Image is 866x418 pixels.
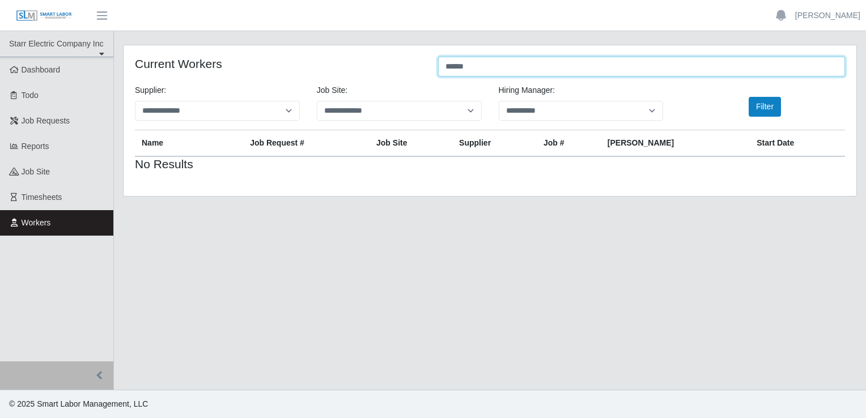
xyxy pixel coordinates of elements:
span: Dashboard [22,65,61,74]
th: job site [370,130,452,157]
th: Job Request # [243,130,370,157]
th: Start Date [750,130,845,157]
label: Supplier: [135,84,166,96]
th: Name [135,130,243,157]
th: Supplier [452,130,537,157]
th: Job # [537,130,601,157]
span: Reports [22,142,49,151]
span: Workers [22,218,51,227]
span: © 2025 Smart Labor Management, LLC [9,399,148,408]
h4: No Results [135,157,243,171]
span: Job Requests [22,116,70,125]
img: SLM Logo [16,10,73,22]
label: Hiring Manager: [499,84,555,96]
h4: Current Workers [135,57,421,71]
label: job site: [317,84,347,96]
span: job site [22,167,50,176]
a: [PERSON_NAME] [795,10,860,22]
span: Todo [22,91,39,100]
button: Filter [749,97,781,117]
span: Timesheets [22,193,62,202]
th: [PERSON_NAME] [601,130,750,157]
